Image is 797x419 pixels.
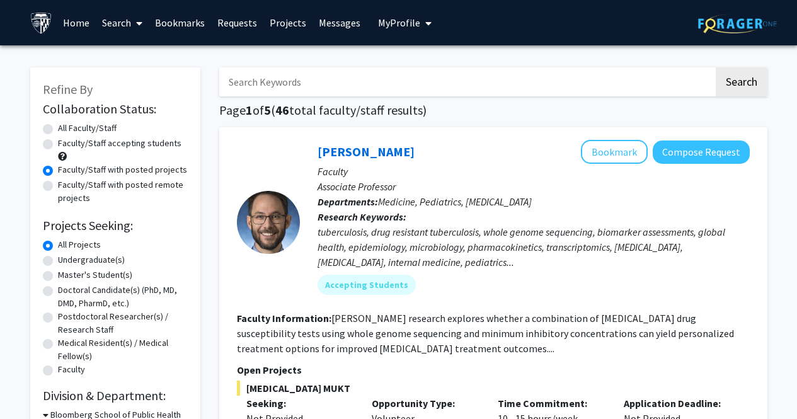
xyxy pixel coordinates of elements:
[43,101,188,117] h2: Collaboration Status:
[378,195,532,208] span: Medicine, Pediatrics, [MEDICAL_DATA]
[318,164,750,179] p: Faculty
[318,224,750,270] div: tuberculosis, drug resistant tuberculosis, whole genome sequencing, biomarker assessments, global...
[624,396,731,411] p: Application Deadline:
[318,275,416,295] mat-chip: Accepting Students
[318,210,406,223] b: Research Keywords:
[246,102,253,118] span: 1
[698,14,777,33] img: ForagerOne Logo
[264,102,271,118] span: 5
[237,381,750,396] span: [MEDICAL_DATA] MUKT
[211,1,263,45] a: Requests
[43,81,93,97] span: Refine By
[219,67,714,96] input: Search Keywords
[653,141,750,164] button: Compose Request to Jeffrey Tornheim
[58,336,188,363] label: Medical Resident(s) / Medical Fellow(s)
[318,144,415,159] a: [PERSON_NAME]
[9,362,54,410] iframe: Chat
[372,396,479,411] p: Opportunity Type:
[263,1,312,45] a: Projects
[246,396,353,411] p: Seeking:
[219,103,767,118] h1: Page of ( total faculty/staff results)
[318,195,378,208] b: Departments:
[58,268,132,282] label: Master's Student(s)
[275,102,289,118] span: 46
[149,1,211,45] a: Bookmarks
[58,178,188,205] label: Faculty/Staff with posted remote projects
[58,163,187,176] label: Faculty/Staff with posted projects
[57,1,96,45] a: Home
[58,238,101,251] label: All Projects
[716,67,767,96] button: Search
[43,388,188,403] h2: Division & Department:
[312,1,367,45] a: Messages
[58,310,188,336] label: Postdoctoral Researcher(s) / Research Staff
[58,253,125,267] label: Undergraduate(s)
[581,140,648,164] button: Add Jeffrey Tornheim to Bookmarks
[30,12,52,34] img: Johns Hopkins University Logo
[378,16,420,29] span: My Profile
[58,122,117,135] label: All Faculty/Staff
[237,362,750,377] p: Open Projects
[58,284,188,310] label: Doctoral Candidate(s) (PhD, MD, DMD, PharmD, etc.)
[58,363,85,376] label: Faculty
[58,137,181,150] label: Faculty/Staff accepting students
[237,312,734,355] fg-read-more: [PERSON_NAME] research explores whether a combination of [MEDICAL_DATA] drug susceptibility tests...
[43,218,188,233] h2: Projects Seeking:
[237,312,331,324] b: Faculty Information:
[96,1,149,45] a: Search
[318,179,750,194] p: Associate Professor
[498,396,605,411] p: Time Commitment:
